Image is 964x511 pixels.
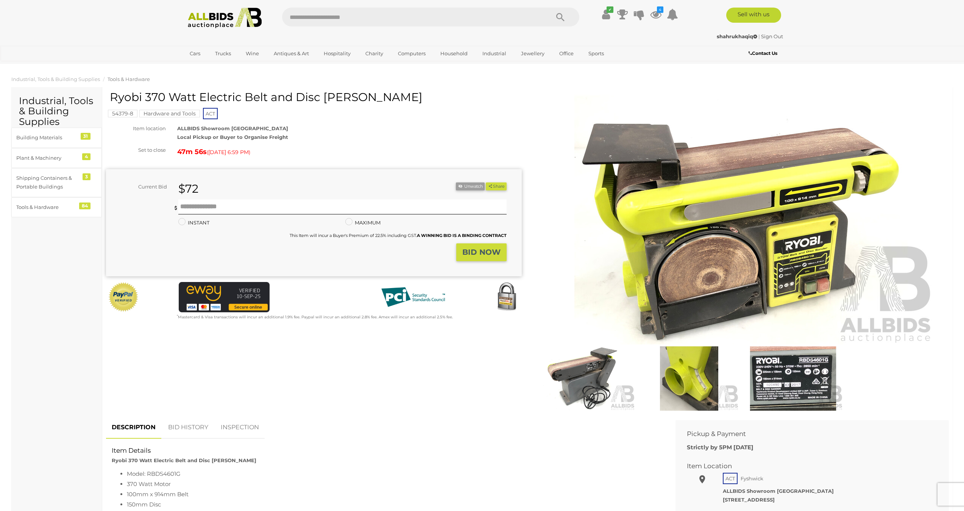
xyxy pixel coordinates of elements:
[749,50,777,56] b: Contact Us
[290,233,507,238] small: This Item will incur a Buyer's Premium of 22.5% including GST.
[717,33,757,39] strong: shahrukhaqiq
[687,444,753,451] b: Strictly by 5PM [DATE]
[456,243,507,261] button: BID NOW
[743,346,843,411] img: Ryobi 370 Watt Electric Belt and Disc Sander
[456,182,485,190] li: Unwatch this item
[203,108,218,119] span: ACT
[491,282,522,312] img: Secured by Rapid SSL
[11,168,102,197] a: Shipping Containers & Portable Buildings 3
[127,479,658,489] li: 370 Watt Motor
[177,315,453,319] small: Mastercard & Visa transactions will incur an additional 1.9% fee. Paypal will incur an additional...
[241,47,264,60] a: Wine
[657,6,663,13] i: 4
[462,248,501,257] strong: BID NOW
[16,154,79,162] div: Plant & Machinery
[184,8,266,28] img: Allbids.com.au
[417,233,507,238] b: A WINNING BID IS A BINDING CONTRACT
[210,47,236,60] a: Trucks
[207,149,250,155] span: ( )
[127,499,658,509] li: 150mm Disc
[435,47,473,60] a: Household
[139,111,200,117] a: Hardware and Tools
[486,182,507,190] button: Share
[607,6,613,13] i: ✔
[162,416,214,439] a: BID HISTORY
[127,469,658,479] li: Model: RBDS4601G
[739,474,765,483] span: Fyshwick
[717,33,758,39] a: shahrukhaqiq
[79,203,90,209] div: 84
[345,218,381,227] label: MAXIMUM
[11,128,102,148] a: Building Materials 31
[723,488,834,494] strong: ALLBIDS Showroom [GEOGRAPHIC_DATA]
[108,282,139,312] img: Official PayPal Seal
[139,110,200,117] mark: Hardware and Tools
[185,47,205,60] a: Cars
[639,346,739,411] img: Ryobi 370 Watt Electric Belt and Disc Sander
[687,463,926,470] h2: Item Location
[82,153,90,160] div: 4
[112,447,658,454] h2: Item Details
[11,76,100,82] a: Industrial, Tools & Building Supplies
[178,218,209,227] label: INSTANT
[360,47,388,60] a: Charity
[83,173,90,180] div: 3
[100,146,172,154] div: Set to close
[185,60,248,72] a: [GEOGRAPHIC_DATA]
[112,457,256,463] strong: Ryobi 370 Watt Electric Belt and Disc [PERSON_NAME]
[110,91,520,103] h1: Ryobi 370 Watt Electric Belt and Disc [PERSON_NAME]
[477,47,511,60] a: Industrial
[177,148,207,156] strong: 47m 56s
[177,134,288,140] strong: Local Pickup or Buyer to Organise Freight
[554,47,579,60] a: Office
[16,203,79,212] div: Tools & Hardware
[535,346,635,411] img: Ryobi 370 Watt Electric Belt and Disc Sander
[456,182,485,190] button: Unwatch
[749,49,779,58] a: Contact Us
[127,489,658,499] li: 100mm x 914mm Belt
[761,33,783,39] a: Sign Out
[650,8,661,21] a: 4
[723,473,738,484] span: ACT
[19,96,94,127] h2: Industrial, Tools & Building Supplies
[726,8,781,23] a: Sell with us
[11,148,102,168] a: Plant & Machinery 4
[547,95,935,344] img: Ryobi 370 Watt Electric Belt and Disc Sander
[541,8,579,26] button: Search
[81,133,90,140] div: 31
[393,47,431,60] a: Computers
[106,182,173,191] div: Current Bid
[215,416,265,439] a: INSPECTION
[179,282,270,312] img: eWAY Payment Gateway
[319,47,356,60] a: Hospitality
[600,8,611,21] a: ✔
[108,111,137,117] a: 54379-8
[687,430,926,438] h2: Pickup & Payment
[100,124,172,133] div: Item location
[723,497,775,503] strong: [STREET_ADDRESS]
[375,282,451,312] img: PCI DSS compliant
[108,110,137,117] mark: 54379-8
[758,33,760,39] span: |
[269,47,314,60] a: Antiques & Art
[108,76,150,82] a: Tools & Hardware
[11,197,102,217] a: Tools & Hardware 84
[583,47,609,60] a: Sports
[106,416,161,439] a: DESCRIPTION
[177,125,288,131] strong: ALLBIDS Showroom [GEOGRAPHIC_DATA]
[178,182,198,196] strong: $72
[208,149,249,156] span: [DATE] 6:59 PM
[16,133,79,142] div: Building Materials
[16,174,79,192] div: Shipping Containers & Portable Buildings
[516,47,549,60] a: Jewellery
